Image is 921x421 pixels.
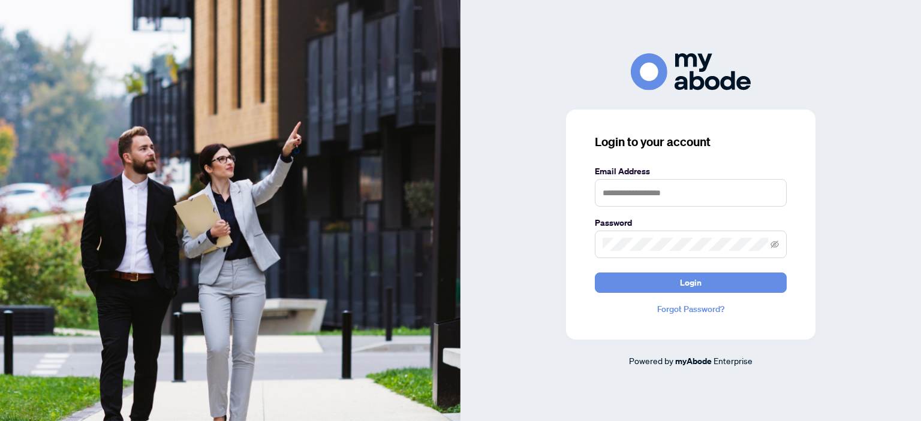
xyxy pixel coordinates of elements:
[629,355,673,366] span: Powered by
[714,355,753,366] span: Enterprise
[595,216,787,229] label: Password
[595,272,787,293] button: Login
[631,53,751,90] img: ma-logo
[770,240,779,249] span: eye-invisible
[595,165,787,178] label: Email Address
[595,134,787,150] h3: Login to your account
[680,273,702,292] span: Login
[675,355,712,368] a: myAbode
[595,302,787,316] a: Forgot Password?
